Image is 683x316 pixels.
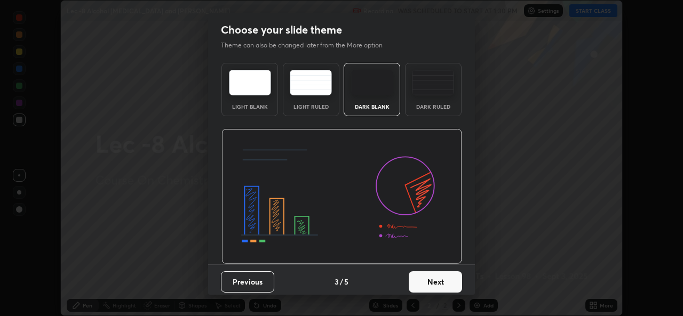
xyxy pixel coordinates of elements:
p: Theme can also be changed later from the More option [221,40,394,50]
h2: Choose your slide theme [221,23,342,37]
div: Light Ruled [290,104,332,109]
h4: 5 [344,276,348,287]
div: Dark Blank [351,104,393,109]
h4: 3 [335,276,339,287]
h4: / [340,276,343,287]
img: lightTheme.e5ed3b09.svg [229,70,271,95]
img: darkThemeBanner.d06ce4a2.svg [221,129,462,264]
div: Light Blank [228,104,271,109]
img: darkTheme.f0cc69e5.svg [351,70,393,95]
img: lightRuledTheme.5fabf969.svg [290,70,332,95]
button: Next [409,271,462,293]
img: darkRuledTheme.de295e13.svg [412,70,454,95]
div: Dark Ruled [412,104,455,109]
button: Previous [221,271,274,293]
